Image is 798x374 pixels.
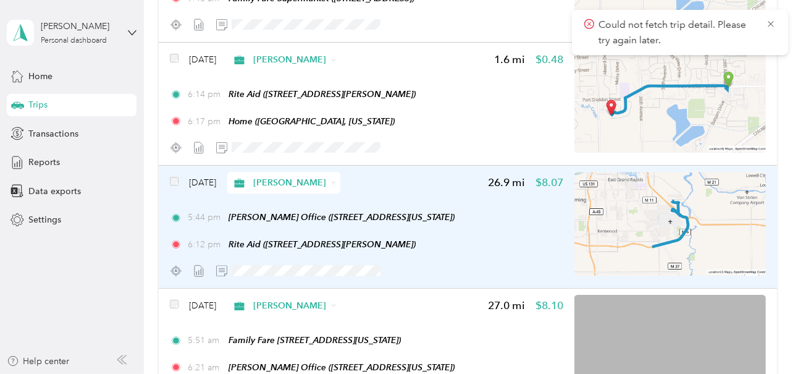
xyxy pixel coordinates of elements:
span: Data exports [28,185,81,198]
span: Rite Aid ([STREET_ADDRESS][PERSON_NAME]) [229,239,416,249]
span: [PERSON_NAME] [253,299,327,312]
span: $8.07 [535,175,563,190]
span: Trips [28,98,48,111]
span: Family Fare [STREET_ADDRESS][US_STATE]) [229,335,401,345]
span: [PERSON_NAME] Office ([STREET_ADDRESS][US_STATE]) [229,362,455,372]
span: Rite Aid ([STREET_ADDRESS][PERSON_NAME]) [229,89,416,99]
iframe: Everlance-gr Chat Button Frame [729,305,798,374]
span: Reports [28,156,60,169]
span: Home [28,70,52,83]
div: Personal dashboard [41,37,107,45]
span: [PERSON_NAME] [253,176,327,189]
p: Could not fetch trip detail. Please try again later. [598,17,757,48]
span: 26.9 mi [488,175,525,190]
div: [PERSON_NAME] [41,20,118,33]
span: Transactions [28,127,78,140]
img: minimap [574,49,766,153]
span: 6:21 am [188,361,223,374]
span: $0.48 [535,52,563,67]
button: Help center [7,355,70,368]
span: 5:44 pm [188,211,223,224]
span: [PERSON_NAME] [253,53,327,66]
span: $8.10 [535,298,563,313]
span: 6:14 pm [188,88,223,101]
span: 27.0 mi [488,298,525,313]
span: 6:17 pm [188,115,223,128]
span: 1.6 mi [494,52,525,67]
span: 5:51 am [188,334,223,347]
span: 6:12 pm [188,238,223,251]
span: [DATE] [189,176,216,189]
span: Settings [28,213,61,226]
img: minimap [574,172,766,276]
span: [DATE] [189,299,216,312]
span: Home ([GEOGRAPHIC_DATA], [US_STATE]) [229,116,395,126]
span: [PERSON_NAME] Office ([STREET_ADDRESS][US_STATE]) [229,212,455,222]
span: [DATE] [189,53,216,66]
